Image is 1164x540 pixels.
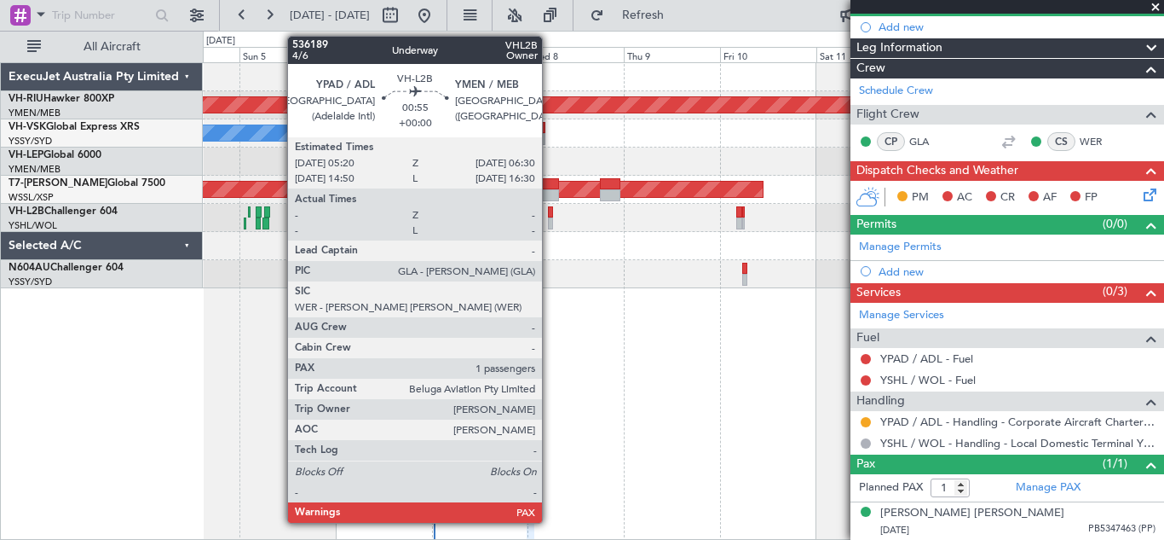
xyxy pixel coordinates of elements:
a: Manage Services [859,307,944,324]
a: WSSL/XSP [9,191,54,204]
a: YMEN/MEB [9,107,61,119]
a: YMEN/MEB [9,163,61,176]
div: Sat 11 [816,47,913,62]
a: VH-LEPGlobal 6000 [9,150,101,160]
a: Manage PAX [1016,479,1080,496]
div: Add new [879,264,1155,279]
a: YSHL / WOL - Fuel [880,373,976,387]
span: [DATE] - [DATE] [290,8,370,23]
div: [PERSON_NAME] [PERSON_NAME] [880,505,1064,522]
input: Trip Number [52,3,150,28]
span: Handling [856,392,905,411]
span: VH-L2B [9,206,44,217]
div: Tue 7 [432,47,528,62]
span: VH-RIU [9,94,43,104]
span: FP [1085,189,1098,206]
a: YPAD / ADL - Fuel [880,351,973,366]
span: (1/1) [1103,455,1127,473]
div: Thu 9 [624,47,720,62]
div: Wed 8 [527,47,624,62]
div: Add new [879,20,1155,34]
span: Permits [856,215,896,235]
span: Services [856,283,901,303]
span: Refresh [608,9,679,21]
span: VH-VSK [9,122,46,132]
button: Refresh [582,2,684,29]
span: (0/3) [1103,282,1127,300]
span: Leg Information [856,38,942,58]
label: Planned PAX [859,479,923,496]
span: VH-LEP [9,150,43,160]
div: Mon 6 [336,47,432,62]
button: All Aircraft [19,33,185,61]
span: PM [912,189,929,206]
a: YPAD / ADL - Handling - Corporate Aircraft Charter YPAD / ADL [880,415,1155,429]
span: Fuel [856,328,879,348]
div: Sun 5 [239,47,336,62]
a: YSHL / WOL - Handling - Local Domestic Terminal YSHL / WOL [880,436,1155,450]
span: (0/0) [1103,215,1127,233]
div: Fri 10 [720,47,816,62]
a: VH-VSKGlobal Express XRS [9,122,140,132]
a: Manage Permits [859,239,942,256]
a: WER [1080,134,1118,149]
span: CR [1000,189,1015,206]
a: N604AUChallenger 604 [9,263,124,273]
div: [DATE] [206,34,235,49]
a: VH-RIUHawker 800XP [9,94,114,104]
div: CP [877,132,905,151]
span: Dispatch Checks and Weather [856,161,1018,181]
span: Pax [856,455,875,474]
a: GLA [909,134,948,149]
span: Flight Crew [856,105,919,125]
a: YSSY/SYD [9,276,52,288]
span: PB5347463 (PP) [1088,522,1155,537]
a: Schedule Crew [859,83,933,100]
span: AF [1043,189,1057,206]
span: T7-[PERSON_NAME] [9,178,107,189]
a: YSSY/SYD [9,135,52,148]
span: [DATE] [880,524,909,537]
span: All Aircraft [44,41,180,53]
a: T7-[PERSON_NAME]Global 7500 [9,178,165,189]
span: N604AU [9,263,50,273]
a: VH-L2BChallenger 604 [9,206,118,217]
span: Crew [856,59,885,78]
div: CS [1047,132,1075,151]
span: AC [957,189,972,206]
a: YSHL/WOL [9,219,57,232]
